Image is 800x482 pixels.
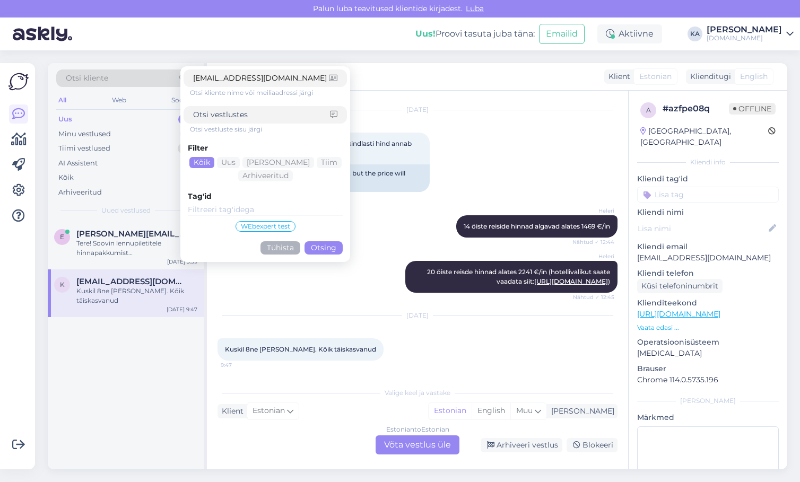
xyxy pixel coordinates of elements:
[188,204,343,216] input: Filtreeri tag'idega
[573,293,614,301] span: Nähtud ✓ 12:45
[637,187,779,203] input: Lisa tag
[218,406,244,417] div: Klient
[637,157,779,167] div: Kliendi info
[376,435,459,454] div: Võta vestlus üle
[597,24,662,43] div: Aktiivne
[638,223,767,234] input: Lisa nimi
[637,279,723,293] div: Küsi telefoninumbrit
[463,4,487,13] span: Luba
[386,425,449,434] div: Estonian to Estonian
[167,305,197,313] div: [DATE] 9:47
[640,126,768,148] div: [GEOGRAPHIC_DATA], [GEOGRAPHIC_DATA]
[58,129,111,139] div: Minu vestlused
[8,72,29,92] img: Askly Logo
[76,239,197,258] div: Tere! Soovin lennupiletitele hinnapakkumist [GEOGRAPHIC_DATA]-[GEOGRAPHIC_DATA] [DATE] või [DATE]...
[56,93,68,107] div: All
[572,238,614,246] span: Nähtud ✓ 12:44
[429,403,472,419] div: Estonian
[637,207,779,218] p: Kliendi nimi
[637,374,779,385] p: Chrome 114.0.5735.196
[110,93,128,107] div: Web
[169,93,195,107] div: Socials
[637,309,720,319] a: [URL][DOMAIN_NAME]
[58,114,72,125] div: Uus
[729,103,776,115] span: Offline
[178,143,193,154] div: 4
[481,438,562,452] div: Arhiveeri vestlus
[539,24,585,44] button: Emailid
[686,71,731,82] div: Klienditugi
[218,311,618,320] div: [DATE]
[58,172,74,183] div: Kõik
[178,114,193,125] div: 2
[66,73,108,84] span: Otsi kliente
[218,105,618,115] div: [DATE]
[76,277,187,286] span: kairi.lillmaa@mail.ee
[637,337,779,348] p: Operatsioonisüsteem
[707,25,782,34] div: [PERSON_NAME]
[415,29,436,39] b: Uus!
[190,88,347,98] div: Otsi kliente nime või meiliaadressi järgi
[60,233,64,241] span: e
[688,27,702,41] div: KA
[76,286,197,305] div: Kuskil 8ne [PERSON_NAME]. Kõik täiskasvanud
[707,34,782,42] div: [DOMAIN_NAME]
[188,143,343,154] div: Filter
[740,71,768,82] span: English
[221,361,260,369] span: 9:47
[415,28,535,40] div: Proovi tasuta juba täna:
[193,73,329,84] input: Otsi kliente
[534,277,608,285] a: [URL][DOMAIN_NAME]
[637,268,779,279] p: Kliendi telefon
[427,268,612,285] span: 20 öiste reisde hinnad alates 2241 €/in (hotellivalikut saate vaadata siit: )
[58,143,110,154] div: Tiimi vestlused
[464,222,610,230] span: 14 öiste reiside hinnad algavad alates 1469 €/in
[193,109,330,120] input: Otsi vestlustes
[637,297,779,309] p: Klienditeekond
[253,405,285,417] span: Estonian
[180,129,193,139] div: 1
[637,396,779,406] div: [PERSON_NAME]
[188,191,343,202] div: Tag'id
[58,158,98,169] div: AI Assistent
[567,438,618,452] div: Blokeeri
[190,125,347,134] div: Otsi vestluste sisu järgi
[639,71,672,82] span: Estonian
[101,206,151,215] span: Uued vestlused
[637,363,779,374] p: Brauser
[637,348,779,359] p: [MEDICAL_DATA]
[547,406,614,417] div: [PERSON_NAME]
[637,412,779,423] p: Märkmed
[637,241,779,252] p: Kliendi email
[575,252,614,260] span: Heleri
[76,229,187,239] span: evelin.salur@gmail.com
[575,207,614,215] span: Heleri
[637,173,779,185] p: Kliendi tag'id
[189,157,214,168] div: Kõik
[637,323,779,332] p: Vaata edasi ...
[472,403,510,419] div: English
[58,187,102,198] div: Arhiveeritud
[707,25,794,42] a: [PERSON_NAME][DOMAIN_NAME]
[218,388,618,398] div: Valige keel ja vastake
[516,406,533,415] span: Muu
[646,106,651,114] span: a
[167,258,197,266] div: [DATE] 9:59
[604,71,630,82] div: Klient
[60,281,65,288] span: k
[225,345,376,353] span: Kuskil 8ne [PERSON_NAME]. Kõik täiskasvanud
[663,102,729,115] div: # azfpe08q
[637,252,779,264] p: [EMAIL_ADDRESS][DOMAIN_NAME]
